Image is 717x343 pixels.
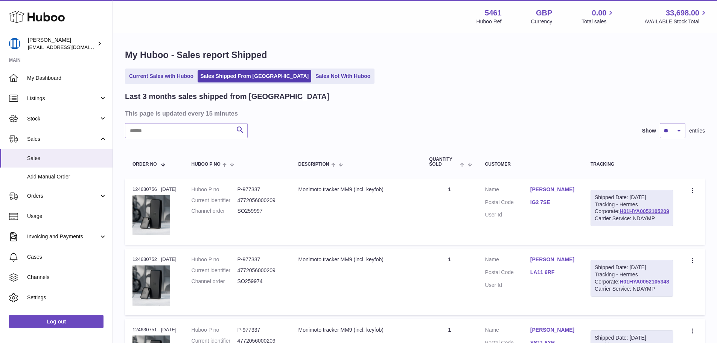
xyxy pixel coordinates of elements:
span: Usage [27,213,107,220]
span: Orders [27,192,99,200]
a: LA11 6RF [530,269,575,276]
div: [PERSON_NAME] [28,37,96,51]
span: 0.00 [592,8,607,18]
strong: 5461 [485,8,502,18]
span: Listings [27,95,99,102]
dt: Channel order [192,278,237,285]
dd: SO259974 [237,278,283,285]
a: [PERSON_NAME] [530,326,575,334]
div: Tracking - Hermes Corporate: [591,190,673,227]
a: Sales Shipped From [GEOGRAPHIC_DATA] [198,70,311,82]
div: Tracking [591,162,673,167]
div: 124630756 | [DATE] [132,186,177,193]
dd: P-977337 [237,186,283,193]
dt: User Id [485,211,530,218]
td: 1 [422,178,477,245]
h2: Last 3 months sales shipped from [GEOGRAPHIC_DATA] [125,91,329,102]
span: AVAILABLE Stock Total [644,18,708,25]
span: 33,698.00 [666,8,699,18]
div: Huboo Ref [476,18,502,25]
dt: Huboo P no [192,256,237,263]
a: H01HYA0052105209 [620,208,669,214]
span: Huboo P no [192,162,221,167]
span: Quantity Sold [429,157,458,167]
span: Sales [27,155,107,162]
dt: Postal Code [485,269,530,278]
span: Total sales [582,18,615,25]
h1: My Huboo - Sales report Shipped [125,49,705,61]
dt: Name [485,186,530,195]
strong: GBP [536,8,552,18]
div: Currency [531,18,553,25]
dt: Huboo P no [192,186,237,193]
td: 1 [422,248,477,315]
span: Description [298,162,329,167]
span: Order No [132,162,157,167]
a: IG2 7SE [530,199,575,206]
dt: Name [485,326,530,335]
dd: P-977337 [237,326,283,334]
h3: This page is updated every 15 minutes [125,109,703,117]
label: Show [642,127,656,134]
dt: Current identifier [192,197,237,204]
a: 33,698.00 AVAILABLE Stock Total [644,8,708,25]
a: Sales Not With Huboo [313,70,373,82]
dd: 4772056000209 [237,197,283,204]
a: Log out [9,315,104,328]
div: Monimoto tracker MM9 (incl. keyfob) [298,256,414,263]
span: entries [689,127,705,134]
span: Stock [27,115,99,122]
img: 1712818038.jpg [132,195,170,235]
div: Shipped Date: [DATE] [595,194,669,201]
span: Channels [27,274,107,281]
div: Carrier Service: NDAYMP [595,285,669,293]
img: internalAdmin-5461@internal.huboo.com [9,38,20,49]
dt: Channel order [192,207,237,215]
span: Sales [27,136,99,143]
div: Monimoto tracker MM9 (incl. keyfob) [298,326,414,334]
a: H01HYA0052105348 [620,279,669,285]
div: Shipped Date: [DATE] [595,334,669,341]
div: Tracking - Hermes Corporate: [591,260,673,297]
span: Settings [27,294,107,301]
img: 1712818038.jpg [132,265,170,306]
a: [PERSON_NAME] [530,256,575,263]
dd: 4772056000209 [237,267,283,274]
div: Carrier Service: NDAYMP [595,215,669,222]
span: Add Manual Order [27,173,107,180]
span: [EMAIL_ADDRESS][DOMAIN_NAME] [28,44,111,50]
span: My Dashboard [27,75,107,82]
dt: User Id [485,282,530,289]
div: Customer [485,162,575,167]
dt: Huboo P no [192,326,237,334]
dt: Name [485,256,530,265]
dd: P-977337 [237,256,283,263]
a: Current Sales with Huboo [126,70,196,82]
div: Shipped Date: [DATE] [595,264,669,271]
dt: Postal Code [485,199,530,208]
span: Cases [27,253,107,261]
div: 124630752 | [DATE] [132,256,177,263]
span: Invoicing and Payments [27,233,99,240]
dt: Current identifier [192,267,237,274]
dd: SO259997 [237,207,283,215]
div: 124630751 | [DATE] [132,326,177,333]
a: 0.00 Total sales [582,8,615,25]
a: [PERSON_NAME] [530,186,575,193]
div: Monimoto tracker MM9 (incl. keyfob) [298,186,414,193]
